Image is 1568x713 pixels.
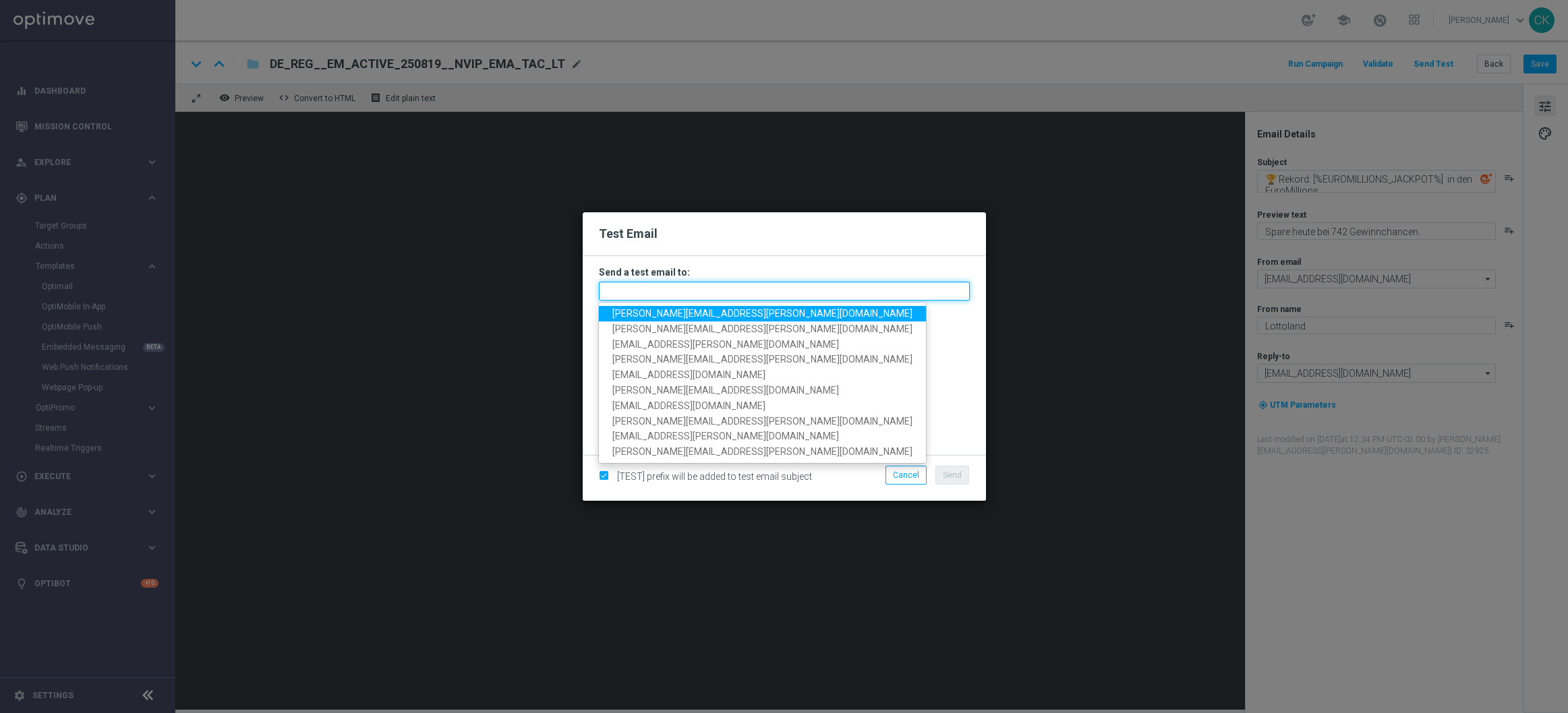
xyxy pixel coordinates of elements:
[612,400,765,411] span: [EMAIL_ADDRESS][DOMAIN_NAME]
[612,431,839,441] span: [EMAIL_ADDRESS][PERSON_NAME][DOMAIN_NAME]
[612,354,912,365] span: [PERSON_NAME][EMAIL_ADDRESS][PERSON_NAME][DOMAIN_NAME]
[943,470,962,480] span: Send
[612,308,912,319] span: [PERSON_NAME][EMAIL_ADDRESS][PERSON_NAME][DOMAIN_NAME]
[599,352,926,367] a: [PERSON_NAME][EMAIL_ADDRESS][PERSON_NAME][DOMAIN_NAME]
[599,444,926,460] a: [PERSON_NAME][EMAIL_ADDRESS][PERSON_NAME][DOMAIN_NAME]
[599,429,926,444] a: [EMAIL_ADDRESS][PERSON_NAME][DOMAIN_NAME]
[599,266,970,278] h3: Send a test email to:
[599,383,926,398] a: [PERSON_NAME][EMAIL_ADDRESS][DOMAIN_NAME]
[599,306,926,321] a: [PERSON_NAME][EMAIL_ADDRESS][PERSON_NAME][DOMAIN_NAME]
[612,338,839,349] span: [EMAIL_ADDRESS][PERSON_NAME][DOMAIN_NAME]
[599,226,970,242] h2: Test Email
[612,446,912,457] span: [PERSON_NAME][EMAIL_ADDRESS][PERSON_NAME][DOMAIN_NAME]
[935,466,969,485] button: Send
[599,367,926,383] a: [EMAIL_ADDRESS][DOMAIN_NAME]
[599,413,926,429] a: [PERSON_NAME][EMAIL_ADDRESS][PERSON_NAME][DOMAIN_NAME]
[599,398,926,414] a: [EMAIL_ADDRESS][DOMAIN_NAME]
[612,385,839,396] span: [PERSON_NAME][EMAIL_ADDRESS][DOMAIN_NAME]
[599,321,926,337] a: [PERSON_NAME][EMAIL_ADDRESS][PERSON_NAME][DOMAIN_NAME]
[885,466,927,485] button: Cancel
[612,369,765,380] span: [EMAIL_ADDRESS][DOMAIN_NAME]
[599,336,926,352] a: [EMAIL_ADDRESS][PERSON_NAME][DOMAIN_NAME]
[612,415,912,426] span: [PERSON_NAME][EMAIL_ADDRESS][PERSON_NAME][DOMAIN_NAME]
[617,471,812,482] span: [TEST] prefix will be added to test email subject
[612,323,912,334] span: [PERSON_NAME][EMAIL_ADDRESS][PERSON_NAME][DOMAIN_NAME]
